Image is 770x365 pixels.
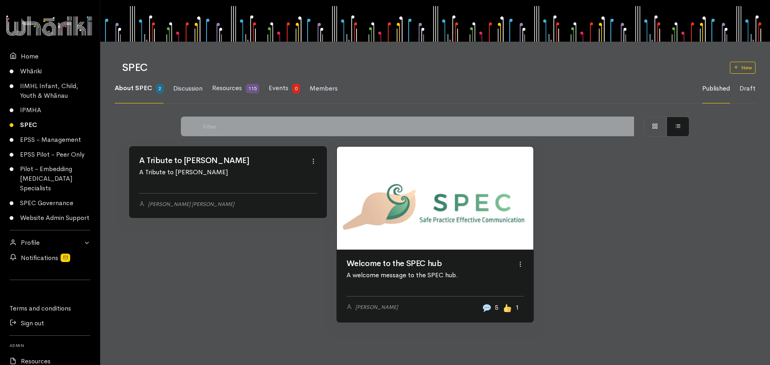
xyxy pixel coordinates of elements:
a: New [730,62,756,74]
a: Members [310,74,338,103]
span: Members [310,84,338,93]
a: Events 0 [269,74,300,103]
span: About SPEC [115,84,152,92]
input: Filter [199,117,634,136]
a: Published [702,74,730,103]
h6: Admin [10,341,90,350]
a: About SPEC 2 [115,74,164,103]
span: Events [269,84,288,92]
span: Resources [212,84,242,92]
h1: SPEC [122,62,720,74]
a: Resources 115 [212,74,259,103]
a: Draft [740,74,756,103]
span: 115 [246,84,259,93]
span: 2 [156,84,164,93]
span: Discussion [173,84,203,93]
span: 0 [292,84,300,93]
a: Discussion [173,74,203,103]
